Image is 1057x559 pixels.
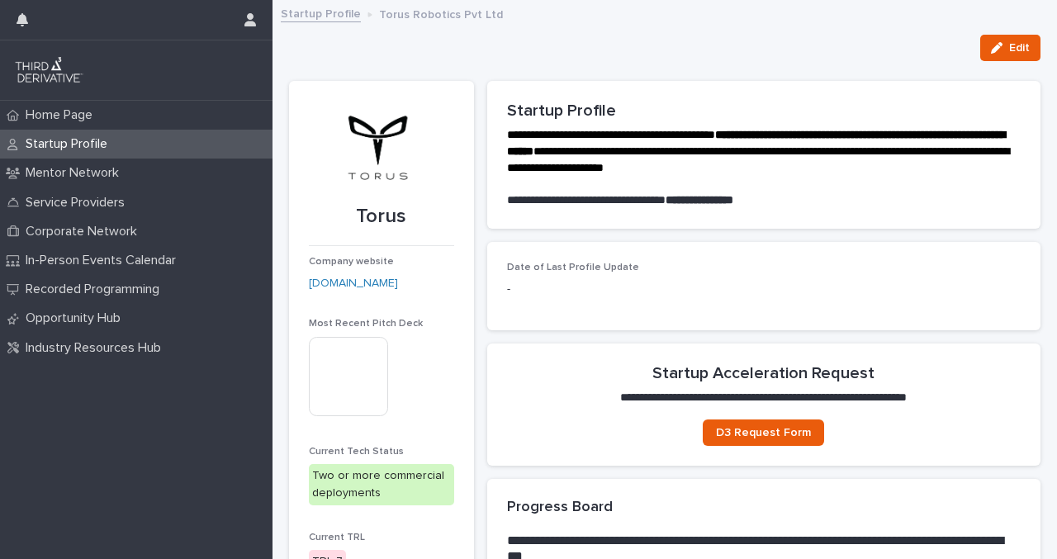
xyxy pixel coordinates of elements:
p: Torus Robotics Pvt Ltd [379,4,503,22]
h2: Startup Profile [507,101,1021,121]
a: D3 Request Form [703,419,824,446]
p: Industry Resources Hub [19,340,174,356]
a: [DOMAIN_NAME] [309,277,398,289]
span: Current TRL [309,533,365,542]
span: Most Recent Pitch Deck [309,319,423,329]
div: Two or more commercial deployments [309,464,454,505]
a: Startup Profile [281,3,361,22]
button: Edit [980,35,1040,61]
p: Recorded Programming [19,282,173,297]
p: - [507,281,665,298]
span: Current Tech Status [309,447,404,457]
span: D3 Request Form [716,427,811,438]
p: In-Person Events Calendar [19,253,189,268]
span: Edit [1009,42,1030,54]
p: Home Page [19,107,106,123]
span: Date of Last Profile Update [507,263,639,272]
p: Service Providers [19,195,138,211]
p: Mentor Network [19,165,132,181]
p: Opportunity Hub [19,310,134,326]
span: Company website [309,257,394,267]
p: Startup Profile [19,136,121,152]
img: q0dI35fxT46jIlCv2fcp [13,54,85,87]
p: Torus [309,205,454,229]
h2: Progress Board [507,499,613,517]
p: Corporate Network [19,224,150,239]
h2: Startup Acceleration Request [652,363,875,383]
